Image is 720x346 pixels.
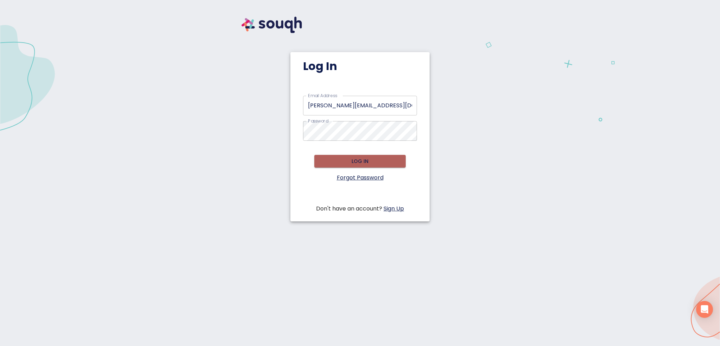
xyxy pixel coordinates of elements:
[384,205,404,213] a: Sign Up
[303,205,417,213] p: Don't have an account?
[337,174,384,182] a: Forgot Password
[314,155,406,168] button: Log in
[320,157,400,166] span: Log in
[696,301,713,318] div: Open Intercom Messenger
[233,8,310,41] img: souqh logo
[303,59,417,73] h4: Log In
